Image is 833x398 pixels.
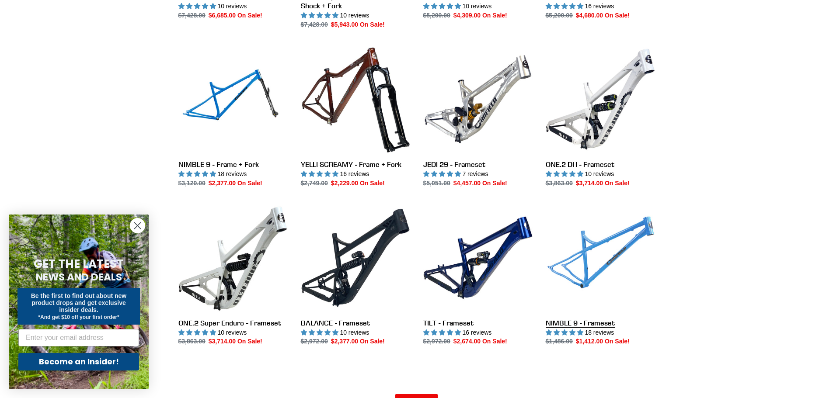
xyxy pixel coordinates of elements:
[34,256,124,272] span: GET THE LATEST
[31,292,127,313] span: Be the first to find out about new product drops and get exclusive insider deals.
[38,314,119,320] span: *And get $10 off your first order*
[18,329,139,346] input: Enter your email address
[18,353,139,370] button: Become an Insider!
[130,218,145,233] button: Close dialog
[36,270,122,284] span: NEWS AND DEALS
